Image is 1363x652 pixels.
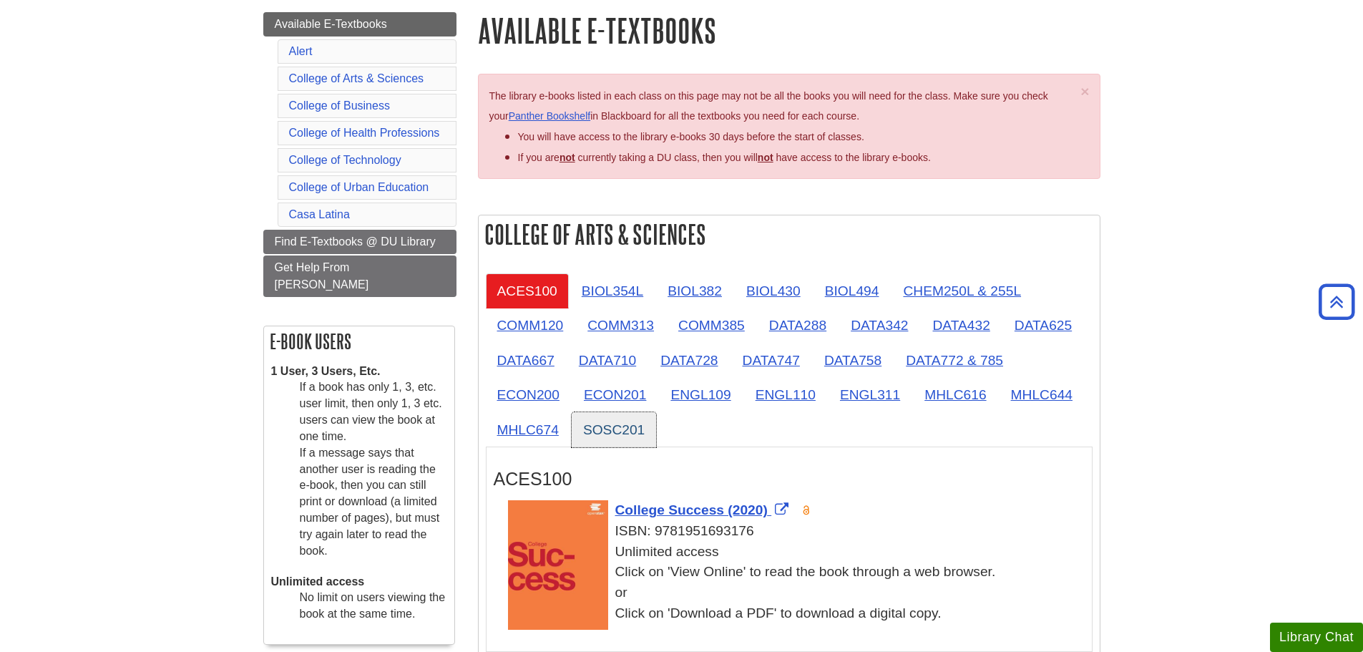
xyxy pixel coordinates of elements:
[829,377,912,412] a: ENGL311
[479,215,1100,253] h2: College of Arts & Sciences
[275,235,436,248] span: Find E-Textbooks @ DU Library
[576,308,665,343] a: COMM313
[1080,83,1089,99] span: ×
[509,110,590,122] a: Panther Bookshelf
[486,308,575,343] a: COMM120
[649,343,729,378] a: DATA728
[494,469,1085,490] h3: ACES100
[839,308,919,343] a: DATA342
[263,12,456,37] a: Available E-Textbooks
[615,502,768,517] span: College Success (2020)
[1000,377,1084,412] a: MHLC644
[289,208,350,220] a: Casa Latina
[1003,308,1083,343] a: DATA625
[289,45,313,57] a: Alert
[289,154,401,166] a: College of Technology
[801,505,812,516] img: Open Access
[289,181,429,193] a: College of Urban Education
[735,273,812,308] a: BIOL430
[518,152,931,163] span: If you are currently taking a DU class, then you will have access to the library e-books.
[275,18,387,30] span: Available E-Textbooks
[570,273,655,308] a: BIOL354L
[572,412,656,447] a: SOSC201
[486,343,566,378] a: DATA667
[560,152,575,163] strong: not
[891,273,1032,308] a: CHEM250L & 255L
[615,502,793,517] a: Link opens in new window
[486,412,570,447] a: MHLC674
[758,308,838,343] a: DATA288
[289,99,390,112] a: College of Business
[275,261,369,291] span: Get Help From [PERSON_NAME]
[656,273,733,308] a: BIOL382
[271,574,447,590] dt: Unlimited access
[264,326,454,356] h2: E-book Users
[508,500,608,630] img: Cover Art
[1080,84,1089,99] button: Close
[731,343,811,378] a: DATA747
[518,131,864,142] span: You will have access to the library e-books 30 days before the start of classes.
[289,72,424,84] a: College of Arts & Sciences
[667,308,756,343] a: COMM385
[289,127,440,139] a: College of Health Professions
[744,377,827,412] a: ENGL110
[486,377,571,412] a: ECON200
[913,377,997,412] a: MHLC616
[921,308,1001,343] a: DATA432
[814,273,891,308] a: BIOL494
[758,152,773,163] u: not
[508,542,1085,624] div: Unlimited access Click on 'View Online' to read the book through a web browser. or Click on 'Down...
[300,590,447,623] dd: No limit on users viewing the book at the same time.
[1314,292,1359,311] a: Back to Top
[813,343,893,378] a: DATA758
[508,521,1085,542] div: ISBN: 9781951693176
[486,273,569,308] a: ACES100
[263,230,456,254] a: Find E-Textbooks @ DU Library
[478,12,1100,49] h1: Available E-Textbooks
[567,343,648,378] a: DATA710
[894,343,1015,378] a: DATA772 & 785
[271,364,447,380] dt: 1 User, 3 Users, Etc.
[489,90,1048,122] span: The library e-books listed in each class on this page may not be all the books you will need for ...
[263,256,456,297] a: Get Help From [PERSON_NAME]
[572,377,658,412] a: ECON201
[1270,623,1363,652] button: Library Chat
[659,377,742,412] a: ENGL109
[300,379,447,559] dd: If a book has only 1, 3, etc. user limit, then only 1, 3 etc. users can view the book at one time...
